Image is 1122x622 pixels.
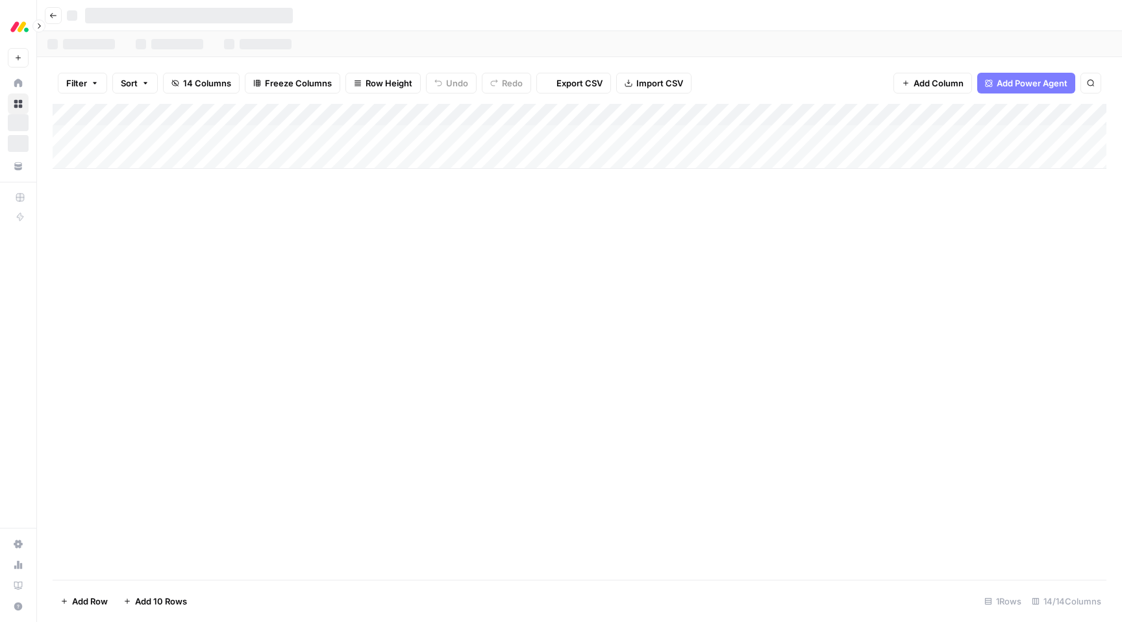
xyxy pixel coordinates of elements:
[116,591,195,612] button: Add 10 Rows
[893,73,972,93] button: Add Column
[616,73,692,93] button: Import CSV
[8,156,29,177] a: Your Data
[1027,591,1106,612] div: 14/14 Columns
[245,73,340,93] button: Freeze Columns
[345,73,421,93] button: Row Height
[183,77,231,90] span: 14 Columns
[8,554,29,575] a: Usage
[163,73,240,93] button: 14 Columns
[914,77,964,90] span: Add Column
[8,73,29,93] a: Home
[482,73,531,93] button: Redo
[112,73,158,93] button: Sort
[121,77,138,90] span: Sort
[58,73,107,93] button: Filter
[366,77,412,90] span: Row Height
[8,534,29,554] a: Settings
[977,73,1075,93] button: Add Power Agent
[8,10,29,43] button: Workspace: Monday.com
[997,77,1067,90] span: Add Power Agent
[979,591,1027,612] div: 1 Rows
[8,15,31,38] img: Monday.com Logo
[536,73,611,93] button: Export CSV
[135,595,187,608] span: Add 10 Rows
[53,591,116,612] button: Add Row
[426,73,477,93] button: Undo
[446,77,468,90] span: Undo
[66,77,87,90] span: Filter
[502,77,523,90] span: Redo
[72,595,108,608] span: Add Row
[556,77,603,90] span: Export CSV
[8,93,29,114] a: Browse
[636,77,683,90] span: Import CSV
[265,77,332,90] span: Freeze Columns
[8,596,29,617] button: Help + Support
[8,575,29,596] a: Learning Hub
